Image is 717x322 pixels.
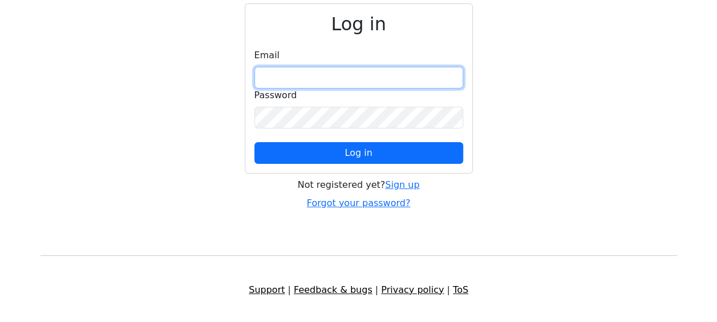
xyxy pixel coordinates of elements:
[294,284,372,295] a: Feedback & bugs
[345,147,372,158] span: Log in
[381,284,444,295] a: Privacy policy
[385,179,419,190] a: Sign up
[453,284,468,295] a: ToS
[254,49,279,62] label: Email
[307,198,411,208] a: Forgot your password?
[254,142,463,164] button: Log in
[249,284,285,295] a: Support
[254,88,297,102] label: Password
[254,13,463,35] h2: Log in
[34,283,684,297] div: | | |
[245,178,473,192] div: Not registered yet?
